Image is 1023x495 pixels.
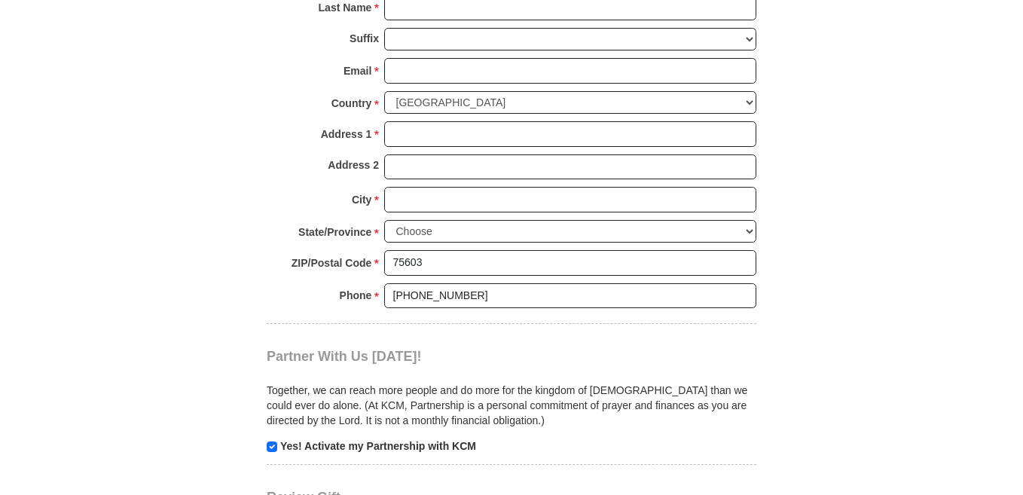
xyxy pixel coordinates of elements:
strong: Country [331,93,372,114]
strong: Address 2 [328,154,379,176]
strong: State/Province [298,222,371,243]
strong: Email [344,60,371,81]
strong: City [352,189,371,210]
strong: Suffix [350,28,379,49]
p: Together, we can reach more people and do more for the kingdom of [DEMOGRAPHIC_DATA] than we coul... [267,383,756,428]
strong: ZIP/Postal Code [292,252,372,273]
strong: Address 1 [321,124,372,145]
strong: Phone [340,285,372,306]
span: Partner With Us [DATE]! [267,349,422,364]
strong: Yes! Activate my Partnership with KCM [280,440,476,452]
